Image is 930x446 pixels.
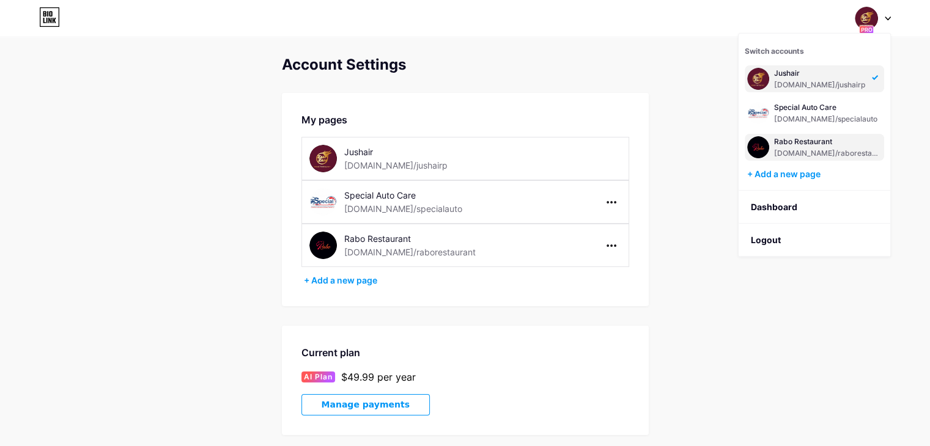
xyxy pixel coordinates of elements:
div: Special Auto Care [344,189,517,202]
span: Manage payments [322,400,410,410]
div: Account Settings [282,56,649,73]
img: jushair poduvath [747,136,769,158]
div: Current plan [301,345,629,360]
div: + Add a new page [747,168,884,180]
button: Manage payments [301,394,430,415]
div: [DOMAIN_NAME]/jushairp [774,80,865,90]
div: [DOMAIN_NAME]/specialauto [774,114,877,124]
img: specialauto [309,188,337,216]
div: [DOMAIN_NAME]/raborestaurant [344,246,476,258]
span: Switch accounts [745,46,804,56]
div: $49.99 per year [341,370,416,384]
div: Rabo Restaurant [774,137,882,147]
img: raborestaurant [309,232,337,259]
div: [DOMAIN_NAME]/raborestaurant [774,148,882,158]
img: jushair poduvath [747,102,769,124]
div: [DOMAIN_NAME]/jushairp [344,159,448,172]
div: My pages [301,112,629,127]
div: Jushair [774,68,865,78]
div: Special Auto Care [774,103,877,112]
img: jushair poduvath [747,68,769,90]
span: AI Plan [304,371,333,382]
div: [DOMAIN_NAME]/specialauto [344,202,462,215]
img: jushair poduvath [855,7,878,30]
li: Logout [739,224,890,257]
a: Dashboard [739,191,890,224]
div: + Add a new page [304,274,629,287]
img: jushairp [309,145,337,172]
div: Rabo Restaurant [344,232,517,245]
div: Jushair [344,145,476,158]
